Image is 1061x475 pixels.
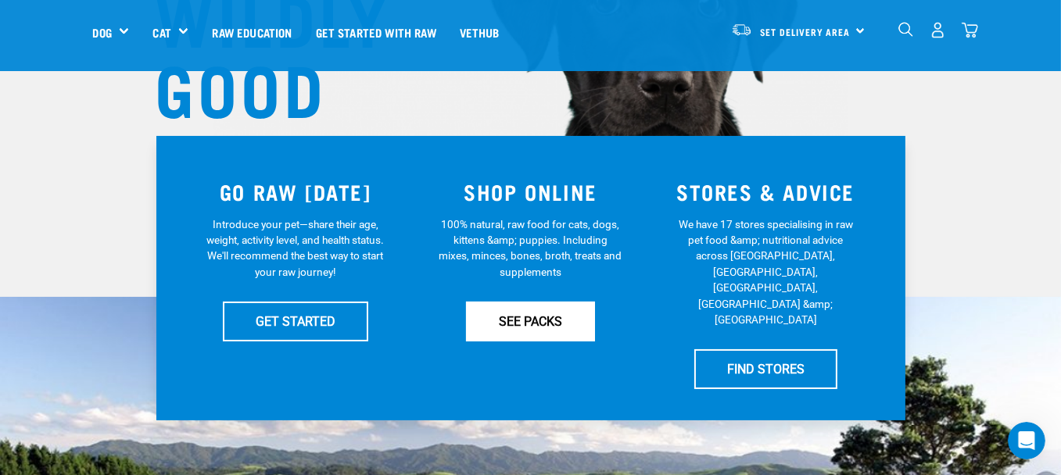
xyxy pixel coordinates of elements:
[188,180,404,204] h3: GO RAW [DATE]
[760,29,851,34] span: Set Delivery Area
[439,216,622,280] p: 100% natural, raw food for cats, dogs, kittens &amp; puppies. Including mixes, minces, bones, bro...
[731,23,752,37] img: van-moving.png
[203,216,387,280] p: Introduce your pet—share their age, weight, activity level, and health status. We'll recommend th...
[930,22,946,38] img: user.png
[93,23,112,41] a: Dog
[674,216,858,328] p: We have 17 stores specialising in raw pet food &amp; nutritional advice across [GEOGRAPHIC_DATA],...
[200,1,303,63] a: Raw Education
[304,1,448,63] a: Get started with Raw
[422,180,639,204] h3: SHOP ONLINE
[694,349,837,388] a: FIND STORES
[898,22,913,37] img: home-icon-1@2x.png
[152,23,170,41] a: Cat
[1008,422,1045,459] iframe: Intercom live chat
[223,302,368,341] a: GET STARTED
[448,1,511,63] a: Vethub
[466,302,595,341] a: SEE PACKS
[658,180,874,204] h3: STORES & ADVICE
[962,22,978,38] img: home-icon@2x.png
